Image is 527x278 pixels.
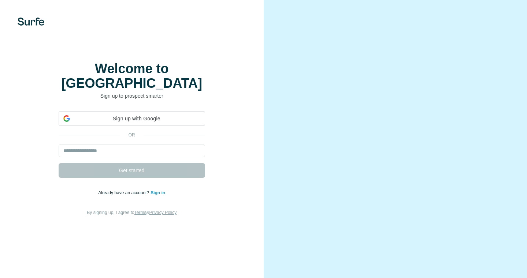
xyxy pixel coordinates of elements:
a: Sign in [151,190,165,195]
a: Terms [134,210,146,215]
span: Already have an account? [98,190,151,195]
span: Sign up with Google [73,115,200,123]
h1: Welcome to [GEOGRAPHIC_DATA] [59,61,205,91]
p: Sign up to prospect smarter [59,92,205,99]
p: or [120,132,144,138]
span: By signing up, I agree to & [87,210,177,215]
img: Surfe's logo [18,18,44,26]
div: Sign up with Google [59,111,205,126]
a: Privacy Policy [149,210,177,215]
